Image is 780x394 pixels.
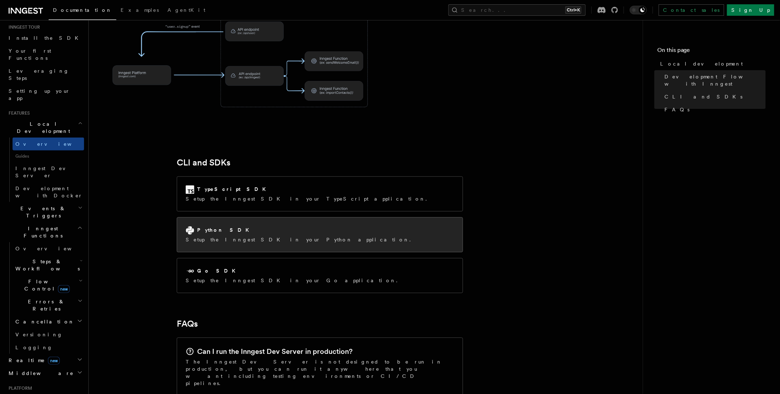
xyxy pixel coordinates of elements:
a: Your first Functions [6,44,84,64]
a: FAQs [177,319,198,329]
button: Toggle dark mode [630,6,647,14]
a: Leveraging Steps [6,64,84,85]
span: Versioning [15,332,63,337]
a: Setting up your app [6,85,84,105]
span: Examples [121,7,159,13]
span: Platform [6,385,32,391]
a: Development with Docker [13,182,84,202]
a: Overview [13,242,84,255]
span: Install the SDK [9,35,83,41]
a: Inngest Dev Server [13,162,84,182]
a: Overview [13,138,84,150]
span: CLI and SDKs [664,93,743,100]
span: Errors & Retries [13,298,78,312]
button: Search...Ctrl+K [448,4,586,16]
a: Python SDKSetup the Inngest SDK in your Python application. [177,217,463,252]
h2: Python SDK [197,226,253,234]
p: The Inngest Dev Server is not designed to be run in production, but you can run it anywhere that ... [186,358,454,387]
span: new [58,285,70,293]
span: Guides [13,150,84,162]
span: Inngest Dev Server [15,165,77,178]
button: Realtimenew [6,354,84,367]
p: Setup the Inngest SDK in your Go application. [186,277,402,284]
span: Events & Triggers [6,205,78,219]
span: Local Development [6,120,78,135]
span: Middleware [6,370,74,377]
a: Sign Up [727,4,774,16]
span: Overview [15,141,89,147]
a: Logging [13,341,84,354]
span: Realtime [6,357,60,364]
p: Setup the Inngest SDK in your TypeScript application. [186,195,431,202]
a: CLI and SDKs [177,158,230,168]
a: Go SDKSetup the Inngest SDK in your Go application. [177,258,463,293]
button: Inngest Functions [6,222,84,242]
a: Examples [116,2,163,19]
span: Steps & Workflows [13,258,80,272]
span: Documentation [53,7,112,13]
button: Flow Controlnew [13,275,84,295]
a: Local development [657,57,766,70]
h2: Can I run the Inngest Dev Server in production? [197,346,352,356]
div: Inngest Functions [6,242,84,354]
a: Versioning [13,328,84,341]
span: new [48,357,60,365]
button: Events & Triggers [6,202,84,222]
span: Inngest tour [6,24,40,30]
a: TypeScript SDKSetup the Inngest SDK in your TypeScript application. [177,176,463,211]
span: AgentKit [167,7,205,13]
a: CLI and SDKs [662,90,766,103]
a: FAQs [662,103,766,116]
kbd: Ctrl+K [565,6,581,14]
span: Features [6,110,30,116]
h4: On this page [657,46,766,57]
h2: TypeScript SDK [197,186,270,193]
span: Your first Functions [9,48,51,61]
span: Logging [15,345,53,350]
span: Setting up your app [9,88,70,101]
button: Errors & Retries [13,295,84,315]
span: Overview [15,246,89,251]
span: FAQs [664,106,690,113]
h2: Go SDK [197,267,240,274]
span: Inngest Functions [6,225,77,239]
a: Documentation [49,2,116,20]
a: Install the SDK [6,32,84,44]
button: Cancellation [13,315,84,328]
span: Leveraging Steps [9,68,69,81]
span: Local development [660,60,743,67]
span: Flow Control [13,278,79,292]
span: Cancellation [13,318,74,325]
div: Local Development [6,138,84,202]
button: Middleware [6,367,84,380]
span: Development with Docker [15,186,83,198]
a: AgentKit [163,2,210,19]
a: Development Flow with Inngest [662,70,766,90]
button: Steps & Workflows [13,255,84,275]
a: Contact sales [659,4,724,16]
button: Local Development [6,117,84,138]
span: Development Flow with Inngest [664,73,766,87]
p: Setup the Inngest SDK in your Python application. [186,236,415,243]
